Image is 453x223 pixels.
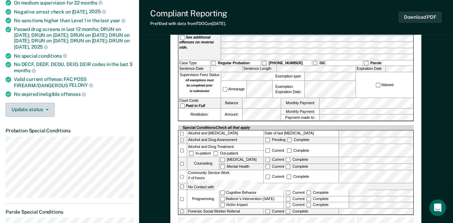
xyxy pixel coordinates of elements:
[429,199,446,216] iframe: Intercom live chat
[31,44,48,50] span: 2025
[285,203,306,207] label: Current
[286,191,291,195] input: Current
[273,72,304,80] label: Exemption type:
[287,175,291,179] input: Complete
[187,183,413,190] label: No Contact with
[187,170,264,183] div: Community Service Work # of hours:
[185,78,214,93] strong: All exemptions must be completed prior to submission
[14,61,134,73] div: No DECF, DEDF, DEDU, DEIO, DEIR codes in the last 3
[269,61,303,65] strong: [PHONE_NUMBER]
[220,158,225,162] input: [MEDICAL_DATA]
[286,148,310,152] label: Complete
[265,148,285,152] label: Current
[220,191,225,195] input: Cognitive Behavior
[223,87,227,92] input: Arrearage
[150,21,227,26] div: Prefilled with data from TDOC on [DATE] .
[14,76,134,88] div: Valid current offense: FAC POSS FIREARM/DANGEROUS
[221,108,242,120] label: Amount:
[306,197,330,201] label: Complete
[187,209,264,215] div: Forensic Social Worker Referral
[187,157,219,170] div: Counseling
[266,175,270,179] input: Current
[266,209,270,214] input: Current
[306,191,330,195] label: Complete
[266,164,270,169] input: Current
[371,61,382,65] strong: Parole
[182,125,251,130] div: Special Conditions
[219,190,284,196] label: Cognitive Behavior
[285,197,306,201] label: Current
[219,157,263,164] label: [MEDICAL_DATA]
[215,183,369,191] input: No Contact with
[150,8,227,18] div: Compliant Reporting
[219,164,263,170] label: Mental Health
[286,158,291,162] input: Complete
[213,151,218,156] input: Out-patient
[265,164,285,168] label: Current
[265,209,285,213] label: Current
[178,66,210,72] label: Sentence Date
[266,158,270,162] input: Current
[285,209,309,213] label: Complete
[306,197,311,201] input: Complete
[178,72,221,98] div: Supervision Fees Status
[266,148,270,153] input: Current
[187,137,264,143] div: Alcohol and Drug Assessment
[220,197,225,201] input: Batterer’s Intervention (SAFE)
[286,174,310,179] div: Complete
[306,191,311,195] input: Complete
[376,83,380,87] input: Waived
[265,174,285,179] label: Current
[243,66,276,72] label: Sentence Length
[313,61,318,66] input: ISC
[306,203,330,207] label: Complete
[179,35,214,49] strong: See additional offenses on reverse side.
[398,11,442,23] button: Download PDF
[69,82,93,88] span: FELONY
[178,60,210,66] div: Case Type
[61,91,86,97] span: offenses
[14,9,134,15] div: Negative arrest check on [DATE],
[281,98,319,108] label: Monthly Payment
[286,203,291,207] input: Current
[187,190,219,208] div: Programming
[178,98,221,108] div: Court Costs
[319,61,326,65] strong: ISC
[218,61,250,65] strong: Regular Probation
[286,164,291,169] input: Complete
[285,158,309,162] label: Complete
[14,53,134,59] div: No special
[178,108,221,120] div: Restitution:
[187,131,264,137] div: Alcohol and [MEDICAL_DATA]
[219,203,284,208] label: Victim Impact
[285,164,309,168] label: Complete
[220,203,225,207] input: Victim Impact
[281,108,319,114] label: Monthly Payment
[287,138,292,142] input: Complete
[286,209,291,214] input: Complete
[266,138,270,142] input: Pending
[364,61,369,66] input: Parole
[287,148,291,153] input: Complete
[216,125,250,130] span: Check all that apply
[213,151,239,155] label: Out-patient
[211,61,216,66] input: Regular Probation
[38,53,67,59] span: conditions
[14,91,134,97] div: No expired ineligible
[286,197,291,201] input: Current
[356,66,386,72] label: Expiration Date
[221,98,242,108] label: Balance
[188,151,212,155] label: In-patient
[14,26,134,50] div: Passed drug screens in last 12 months: DRUN on [DATE]; DRUN on [DATE]; DRUN on [DATE]; DRUN on [D...
[220,164,225,169] input: Mental Health
[273,81,304,98] div: Exemption Expiration Date:
[180,104,185,108] input: Paid in Full
[285,191,306,195] label: Current
[6,103,55,117] button: Update status
[180,35,185,40] input: See additional offenses on reverse side.
[222,86,246,92] label: Arrearage
[6,128,134,134] dt: Probation Special Conditions
[219,196,284,202] label: Batterer’s Intervention (SAFE)
[265,158,285,162] label: Current
[286,138,310,142] label: Complete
